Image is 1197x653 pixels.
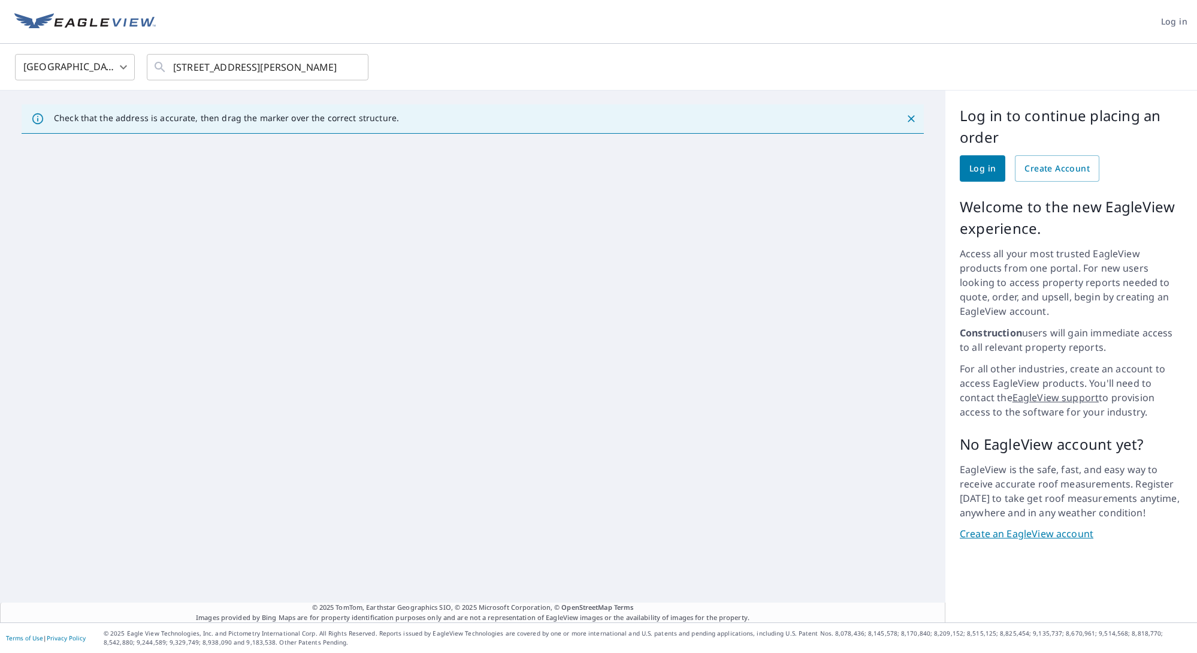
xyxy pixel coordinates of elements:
[960,196,1183,239] p: Welcome to the new EagleView experience.
[6,634,86,642] p: |
[15,50,135,84] div: [GEOGRAPHIC_DATA]
[960,462,1183,520] p: EagleView is the safe, fast, and easy way to receive accurate roof measurements. Register [DATE] ...
[903,111,919,127] button: Close
[960,326,1022,339] strong: Construction
[614,603,634,612] a: Terms
[54,113,399,124] p: Check that the address is accurate, then drag the marker over the correct structure.
[969,161,996,176] span: Log in
[104,629,1191,647] p: © 2025 Eagle View Technologies, Inc. and Pictometry International Corp. All Rights Reserved. Repo...
[312,603,634,613] span: © 2025 TomTom, Earthstar Geographics SIO, © 2025 Microsoft Corporation, ©
[960,155,1005,182] a: Log in
[173,50,344,84] input: Search by address or latitude-longitude
[6,634,43,642] a: Terms of Use
[960,246,1183,318] p: Access all your most trusted EagleView products from one portal. For new users looking to access ...
[1015,155,1099,182] a: Create Account
[960,362,1183,419] p: For all other industries, create an account to access EagleView products. You'll need to contact ...
[960,434,1183,455] p: No EagleView account yet?
[14,13,156,31] img: EV Logo
[1161,14,1187,29] span: Log in
[1024,161,1090,176] span: Create Account
[960,326,1183,354] p: users will gain immediate access to all relevant property reports.
[561,603,612,612] a: OpenStreetMap
[960,527,1183,541] a: Create an EagleView account
[1012,391,1099,404] a: EagleView support
[960,105,1183,148] p: Log in to continue placing an order
[47,634,86,642] a: Privacy Policy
